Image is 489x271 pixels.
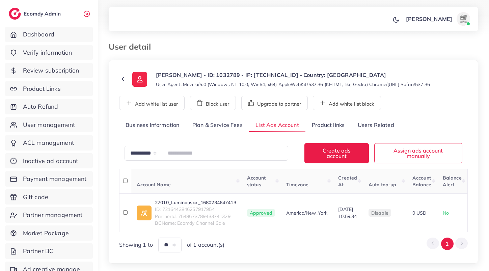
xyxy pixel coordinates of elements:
[119,96,185,110] button: Add white list user
[247,209,275,217] span: Approved
[441,238,454,250] button: Go to page 1
[313,96,381,110] button: Add white list block
[109,42,156,52] h3: User detail
[443,175,462,188] span: Balance Alert
[305,118,351,133] a: Product links
[23,84,61,93] span: Product Links
[5,45,93,60] a: Verify information
[5,153,93,169] a: Inactive ad account
[369,182,397,188] span: Auto top-up
[241,96,308,110] button: Upgrade to partner
[155,206,236,213] span: ID: 7216443846257917954
[23,30,54,39] span: Dashboard
[24,10,62,17] h2: Ecomdy Admin
[5,171,93,187] a: Payment management
[5,225,93,241] a: Market Package
[9,8,21,20] img: logo
[9,8,62,20] a: logoEcomdy Admin
[5,243,93,259] a: Partner BC
[156,71,430,79] p: [PERSON_NAME] - ID: 1032789 - IP: [TECHNICAL_ID] - Country: [GEOGRAPHIC_DATA]
[457,12,470,26] img: avatar
[5,117,93,133] a: User management
[155,220,236,226] span: BCName: Ecomdy Channel Sale
[23,211,83,219] span: Partner management
[338,206,357,219] span: [DATE] 10:59:34
[155,213,236,220] span: PartnerId: 7548673789433741329
[5,27,93,42] a: Dashboard
[137,182,171,188] span: Account Name
[23,120,75,129] span: User management
[5,81,93,97] a: Product Links
[23,247,54,255] span: Partner BC
[119,118,186,133] a: Business Information
[23,229,69,238] span: Market Package
[427,238,468,250] ul: Pagination
[155,199,236,206] a: 27010_Luminousxx_1680234647413
[186,118,249,133] a: Plan & Service Fees
[406,15,452,23] p: [PERSON_NAME]
[119,241,153,249] span: Showing 1 to
[5,207,93,223] a: Partner management
[132,72,147,87] img: ic-user-info.36bf1079.svg
[23,102,58,111] span: Auto Refund
[23,193,48,201] span: Gift code
[371,210,388,216] span: disable
[23,66,79,75] span: Review subscription
[402,12,473,26] a: [PERSON_NAME]avatar
[286,182,308,188] span: Timezone
[249,118,305,133] a: List Ads Account
[5,135,93,151] a: ACL management
[5,99,93,114] a: Auto Refund
[304,143,369,163] button: Create ads account
[23,174,87,183] span: Payment management
[156,81,430,88] small: User Agent: Mozilla/5.0 (Windows NT 10.0; Win64; x64) AppleWebKit/537.36 (KHTML, like Gecko) Chro...
[374,143,463,163] button: Assign ads account manually
[187,241,224,249] span: of 1 account(s)
[5,189,93,205] a: Gift code
[443,210,449,216] span: No
[23,138,74,147] span: ACL management
[412,175,431,188] span: Account Balance
[190,96,236,110] button: Block user
[137,206,152,220] img: ic-ad-info.7fc67b75.svg
[5,63,93,78] a: Review subscription
[286,210,328,216] span: America/New_York
[247,175,266,188] span: Account status
[338,175,357,188] span: Created At
[23,157,78,165] span: Inactive ad account
[351,118,400,133] a: Users Related
[23,48,72,57] span: Verify information
[412,210,427,216] span: 0 USD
